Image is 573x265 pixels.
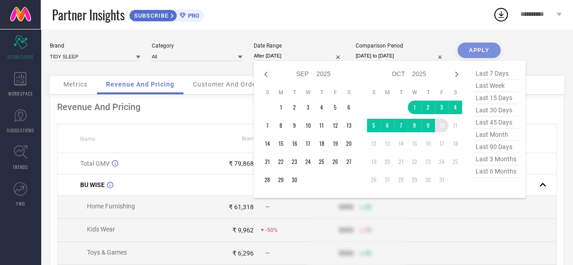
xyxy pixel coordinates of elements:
td: Tue Sep 23 2025 [288,155,301,169]
th: Monday [380,89,394,96]
td: Thu Oct 02 2025 [421,101,435,114]
td: Thu Sep 11 2025 [315,119,328,132]
td: Tue Sep 02 2025 [288,101,301,114]
span: Kids Wear [87,226,115,233]
div: Comparison Period [356,43,446,49]
td: Wed Oct 15 2025 [408,137,421,150]
div: 9999 [339,226,353,234]
span: BU WISE [80,181,105,188]
td: Wed Sep 24 2025 [301,155,315,169]
td: Sun Oct 12 2025 [367,137,380,150]
td: Sat Oct 18 2025 [448,137,462,150]
span: SUBSCRIBE [130,12,171,19]
td: Sun Oct 05 2025 [367,119,380,132]
td: Sat Oct 11 2025 [448,119,462,132]
div: Next month [451,69,462,80]
td: Sat Sep 13 2025 [342,119,356,132]
td: Mon Sep 15 2025 [274,137,288,150]
td: Mon Oct 13 2025 [380,137,394,150]
span: Brand Value [242,135,272,142]
span: — [265,250,270,256]
td: Wed Sep 10 2025 [301,119,315,132]
span: — [265,204,270,210]
th: Sunday [260,89,274,96]
div: ₹ 6,296 [232,250,254,257]
td: Fri Sep 26 2025 [328,155,342,169]
td: Sun Oct 26 2025 [367,173,380,187]
td: Fri Oct 31 2025 [435,173,448,187]
td: Tue Oct 28 2025 [394,173,408,187]
span: SCORECARDS [7,53,34,60]
span: 50 [365,204,371,210]
div: Open download list [493,6,509,23]
span: TRENDS [13,164,28,170]
span: 50 [365,250,371,256]
span: last week [473,80,519,92]
th: Monday [274,89,288,96]
td: Thu Oct 09 2025 [421,119,435,132]
td: Fri Oct 10 2025 [435,119,448,132]
td: Thu Sep 04 2025 [315,101,328,114]
td: Thu Oct 16 2025 [421,137,435,150]
th: Tuesday [394,89,408,96]
td: Fri Oct 17 2025 [435,137,448,150]
td: Mon Oct 27 2025 [380,173,394,187]
th: Sunday [367,89,380,96]
td: Fri Sep 19 2025 [328,137,342,150]
div: 9999 [339,203,353,211]
span: last 45 days [473,116,519,129]
span: last month [473,129,519,141]
td: Wed Oct 29 2025 [408,173,421,187]
span: Partner Insights [52,5,125,24]
td: Wed Oct 22 2025 [408,155,421,169]
td: Thu Sep 25 2025 [315,155,328,169]
span: Total GMV [80,160,110,167]
span: Customer And Orders [193,81,262,88]
div: Brand [50,43,140,49]
div: ₹ 79,868 [229,160,254,167]
th: Friday [435,89,448,96]
span: last 90 days [473,141,519,153]
td: Sun Sep 21 2025 [260,155,274,169]
span: Metrics [63,81,87,88]
td: Sun Sep 07 2025 [260,119,274,132]
td: Sat Sep 27 2025 [342,155,356,169]
span: last 6 months [473,165,519,178]
td: Thu Sep 18 2025 [315,137,328,150]
div: Previous month [260,69,271,80]
div: Revenue And Pricing [57,101,557,112]
td: Sun Oct 19 2025 [367,155,380,169]
span: last 7 days [473,67,519,80]
td: Sun Sep 14 2025 [260,137,274,150]
td: Wed Sep 03 2025 [301,101,315,114]
span: last 3 months [473,153,519,165]
span: -50% [265,227,278,233]
td: Tue Sep 16 2025 [288,137,301,150]
input: Select date range [254,51,344,61]
td: Thu Oct 23 2025 [421,155,435,169]
td: Wed Sep 17 2025 [301,137,315,150]
td: Fri Sep 05 2025 [328,101,342,114]
th: Thursday [315,89,328,96]
span: Home Furnishing [87,202,135,210]
td: Sat Oct 25 2025 [448,155,462,169]
span: SUGGESTIONS [7,127,34,134]
div: Date Range [254,43,344,49]
td: Sat Sep 20 2025 [342,137,356,150]
div: ₹ 61,318 [229,203,254,211]
td: Tue Sep 30 2025 [288,173,301,187]
td: Sun Sep 28 2025 [260,173,274,187]
td: Mon Sep 29 2025 [274,173,288,187]
td: Fri Oct 24 2025 [435,155,448,169]
td: Mon Oct 20 2025 [380,155,394,169]
span: Name [80,136,95,142]
th: Wednesday [408,89,421,96]
span: last 30 days [473,104,519,116]
div: 9999 [339,250,353,257]
th: Tuesday [288,89,301,96]
th: Wednesday [301,89,315,96]
td: Fri Oct 03 2025 [435,101,448,114]
th: Friday [328,89,342,96]
span: last 15 days [473,92,519,104]
th: Thursday [421,89,435,96]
